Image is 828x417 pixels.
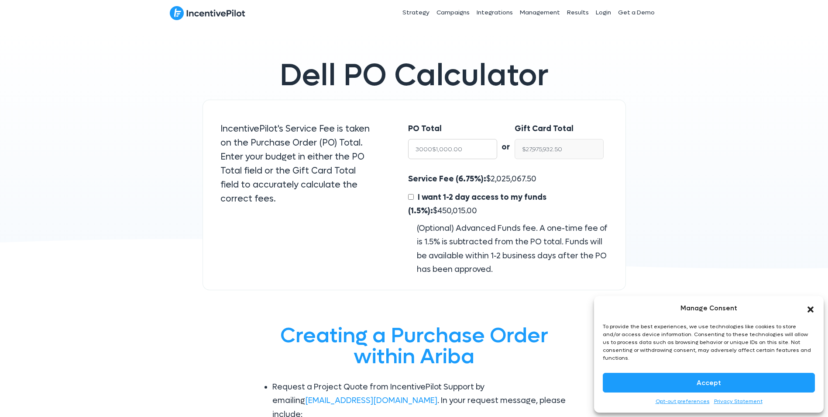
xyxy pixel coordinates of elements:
[437,206,477,216] span: 450,015.00
[473,2,516,24] a: Integrations
[497,122,515,154] div: or
[408,192,546,216] span: $
[408,194,414,200] input: I want 1-2 day access to my funds (1.5%):$450,015.00
[656,397,710,406] a: Opt-out preferences
[280,56,549,95] span: Dell PO Calculator
[806,304,815,313] div: Close dialog
[680,302,737,314] div: Manage Consent
[408,222,608,277] div: (Optional) Advanced Funds fee. A one-time fee of is 1.5% is subtracted from the PO total. Funds w...
[408,172,608,277] div: $
[603,323,814,362] div: To provide the best experiences, we use technologies like cookies to store and/or access device i...
[170,6,245,21] img: IncentivePilot
[433,2,473,24] a: Campaigns
[515,122,574,136] label: Gift Card Total
[563,2,592,24] a: Results
[408,174,486,184] span: Service Fee (6.75%):
[399,2,433,24] a: Strategy
[516,2,563,24] a: Management
[592,2,615,24] a: Login
[714,397,763,406] a: Privacy Statement
[603,373,815,393] button: Accept
[339,2,659,24] nav: Header Menu
[305,396,437,406] a: [EMAIL_ADDRESS][DOMAIN_NAME]
[220,122,374,206] p: IncentivePilot's Service Fee is taken on the Purchase Order (PO) Total. Enter your budget in eith...
[280,322,548,370] span: Creating a Purchase Order within Ariba
[615,2,658,24] a: Get a Demo
[408,122,442,136] label: PO Total
[491,174,536,184] span: 2,025,067.50
[408,192,546,216] span: I want 1-2 day access to my funds (1.5%):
